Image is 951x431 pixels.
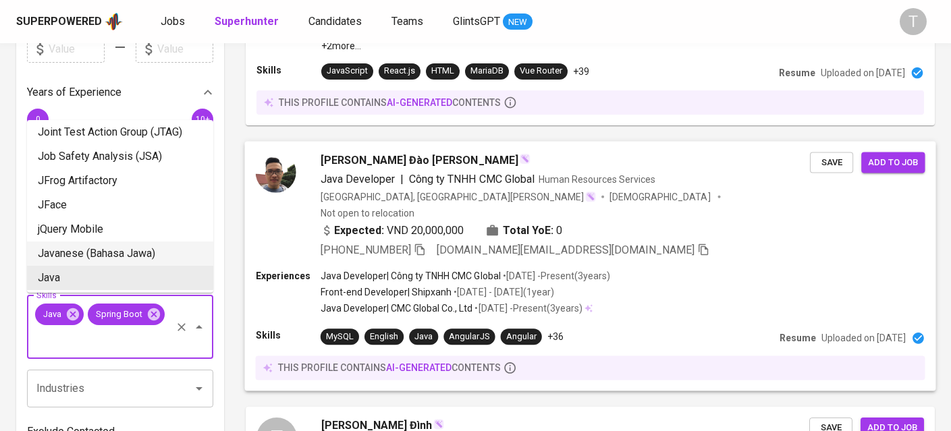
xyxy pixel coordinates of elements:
[27,171,213,198] div: Requirements
[35,114,40,123] span: 0
[433,419,444,430] img: magic_wand.svg
[27,217,213,241] li: jQuery Mobile
[386,362,452,373] span: AI-generated
[190,318,209,337] button: Close
[326,331,354,343] div: MySQL
[321,206,414,219] p: Not open to relocation
[609,190,712,203] span: [DEMOGRAPHIC_DATA]
[35,304,84,325] div: Java
[27,84,121,100] p: Years of Experience
[16,14,102,30] div: Superpowered
[501,269,610,283] p: • [DATE] - Present ( 3 years )
[472,301,582,315] p: • [DATE] - Present ( 3 years )
[27,120,213,144] li: Joint Test Action Group (JTAG)
[327,65,368,78] div: JavaScript
[88,308,151,320] span: Spring Boot
[817,154,846,170] span: Save
[503,222,553,238] b: Total YoE:
[900,8,927,35] div: T
[573,65,589,78] p: +39
[449,331,489,343] div: AngularJS
[256,63,321,77] p: Skills
[585,191,596,202] img: magic_wand.svg
[256,328,321,342] p: Skills
[215,13,281,30] a: Superhunter
[88,304,165,325] div: Spring Boot
[821,331,906,345] p: Uploaded on [DATE]
[161,15,185,28] span: Jobs
[157,36,213,63] input: Value
[195,114,209,123] span: 10+
[387,97,452,108] span: AI-generated
[391,13,426,30] a: Teams
[16,11,123,32] a: Superpoweredapp logo
[27,79,213,106] div: Years of Experience
[27,266,213,290] li: Java
[49,36,105,63] input: Value
[35,308,70,320] span: Java
[391,15,423,28] span: Teams
[400,171,404,187] span: |
[556,222,562,238] span: 0
[321,152,518,168] span: [PERSON_NAME] Đào [PERSON_NAME]
[279,96,501,109] p: this profile contains contents
[861,152,925,173] button: Add to job
[370,331,398,343] div: English
[308,13,364,30] a: Candidates
[321,222,464,238] div: VND 20,000,000
[105,11,123,32] img: app logo
[780,331,816,345] p: Resume
[27,241,213,266] li: Javanese (Bahasa Jawa)
[246,142,935,391] a: [PERSON_NAME] Đào [PERSON_NAME]Java Developer|Công ty TNHH CMC GlobalHuman Resources Services[GEO...
[821,66,905,80] p: Uploaded on [DATE]
[868,154,918,170] span: Add to job
[520,65,562,78] div: Vue Router
[547,330,564,343] p: +36
[470,65,504,78] div: MariaDB
[321,172,395,185] span: Java Developer
[321,285,452,299] p: Front-end Developer | Shipxanh
[27,169,213,193] li: JFrog Artifactory
[321,301,473,315] p: Java Developer | CMC Global Co., Ltd
[256,269,321,283] p: Experiences
[321,243,411,256] span: [PHONE_NUMBER]
[278,361,501,374] p: this profile contains contents
[539,173,656,184] span: Human Resources Services
[384,65,415,78] div: React.js
[506,331,537,343] div: Angular
[409,172,535,185] span: Công ty TNHH CMC Global
[27,193,213,217] li: JFace
[779,66,815,80] p: Resume
[215,15,279,28] b: Superhunter
[321,190,596,203] div: [GEOGRAPHIC_DATA], [GEOGRAPHIC_DATA][PERSON_NAME]
[172,318,191,337] button: Clear
[503,16,533,29] span: NEW
[452,285,553,299] p: • [DATE] - [DATE] ( 1 year )
[308,15,362,28] span: Candidates
[520,153,531,164] img: magic_wand.svg
[453,15,500,28] span: GlintsGPT
[27,290,213,314] li: JavaServer Pages (JSP)
[810,152,853,173] button: Save
[334,222,384,238] b: Expected:
[190,379,209,398] button: Open
[431,65,454,78] div: HTML
[437,243,695,256] span: [DOMAIN_NAME][EMAIL_ADDRESS][DOMAIN_NAME]
[321,269,501,283] p: Java Developer | Công ty TNHH CMC Global
[161,13,188,30] a: Jobs
[256,152,296,192] img: 903c335793900b2e3cccb3da8a3b1bd3.jpg
[414,331,433,343] div: Java
[453,13,533,30] a: GlintsGPT NEW
[321,39,618,53] p: +2 more ...
[27,144,213,169] li: Job Safety Analysis (JSA)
